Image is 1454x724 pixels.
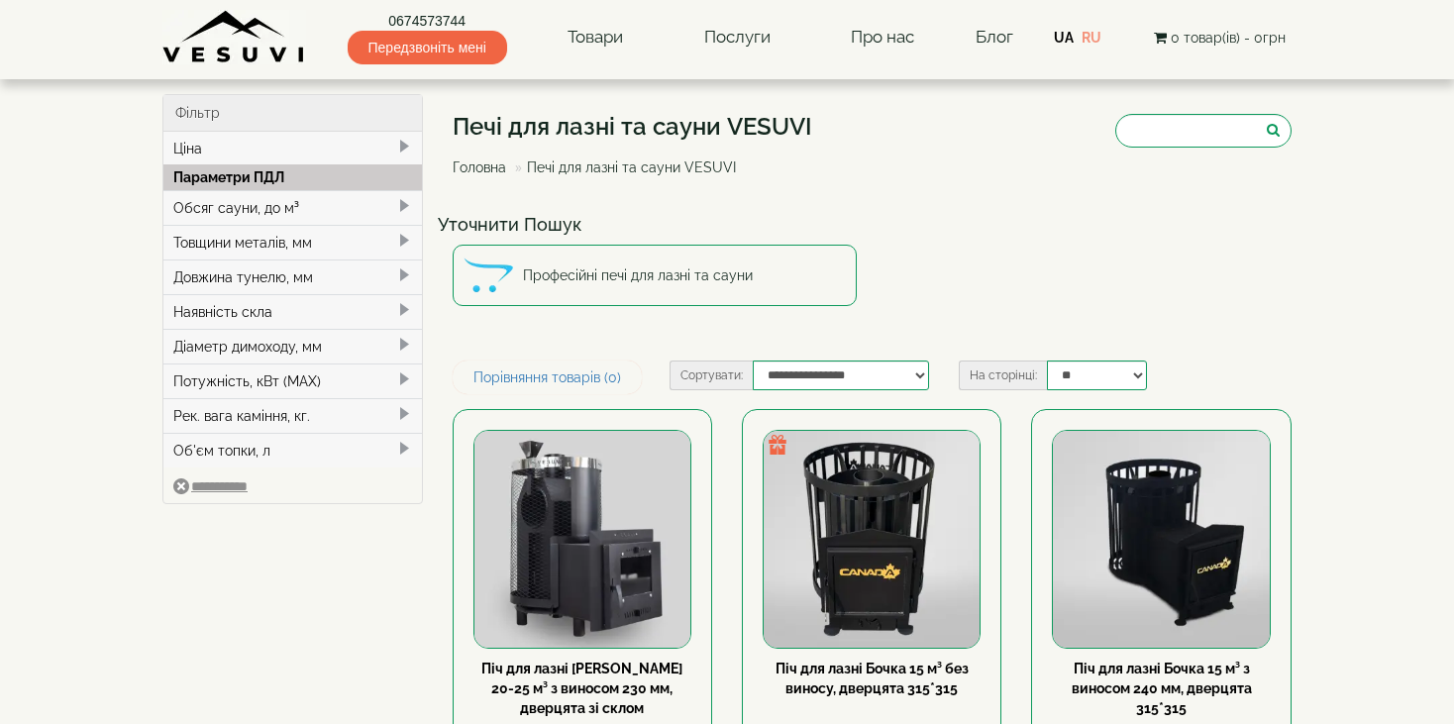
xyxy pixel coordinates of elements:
[163,225,422,259] div: Товщини металів, мм
[1072,661,1252,716] a: Піч для лазні Бочка 15 м³ з виносом 240 мм, дверцята 315*315
[670,361,753,390] label: Сортувати:
[163,398,422,433] div: Рек. вага каміння, кг.
[163,95,422,132] div: Фільтр
[162,10,306,64] img: Завод VESUVI
[1053,431,1269,647] img: Піч для лазні Бочка 15 м³ з виносом 240 мм, дверцята 315*315
[474,431,690,647] img: Піч для лазні Venera 20-25 м³ з виносом 230 мм, дверцята зі склом
[453,159,506,175] a: Головна
[453,114,812,140] h1: Печі для лазні та сауни VESUVI
[831,15,934,60] a: Про нас
[348,11,507,31] a: 0674573744
[776,661,969,696] a: Піч для лазні Бочка 15 м³ без виносу, дверцята 315*315
[976,27,1013,47] a: Блог
[163,164,422,190] div: Параметри ПДЛ
[959,361,1047,390] label: На сторінці:
[481,661,682,716] a: Піч для лазні [PERSON_NAME] 20-25 м³ з виносом 230 мм, дверцята зі склом
[453,245,858,306] a: Професійні печі для лазні та сауни Професійні печі для лазні та сауни
[453,361,642,394] a: Порівняння товарів (0)
[163,329,422,363] div: Діаметр димоходу, мм
[163,259,422,294] div: Довжина тунелю, мм
[348,31,507,64] span: Передзвоніть мені
[163,132,422,165] div: Ціна
[768,435,787,455] img: gift
[764,431,980,647] img: Піч для лазні Бочка 15 м³ без виносу, дверцята 315*315
[510,157,736,177] li: Печі для лазні та сауни VESUVI
[1082,30,1101,46] a: RU
[684,15,790,60] a: Послуги
[163,190,422,225] div: Обсяг сауни, до м³
[1054,30,1074,46] a: UA
[163,294,422,329] div: Наявність скла
[464,251,513,300] img: Професійні печі для лазні та сауни
[1171,30,1286,46] span: 0 товар(ів) - 0грн
[163,363,422,398] div: Потужність, кВт (MAX)
[1148,27,1292,49] button: 0 товар(ів) - 0грн
[548,15,643,60] a: Товари
[438,215,1307,235] h4: Уточнити Пошук
[163,433,422,467] div: Об'єм топки, л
